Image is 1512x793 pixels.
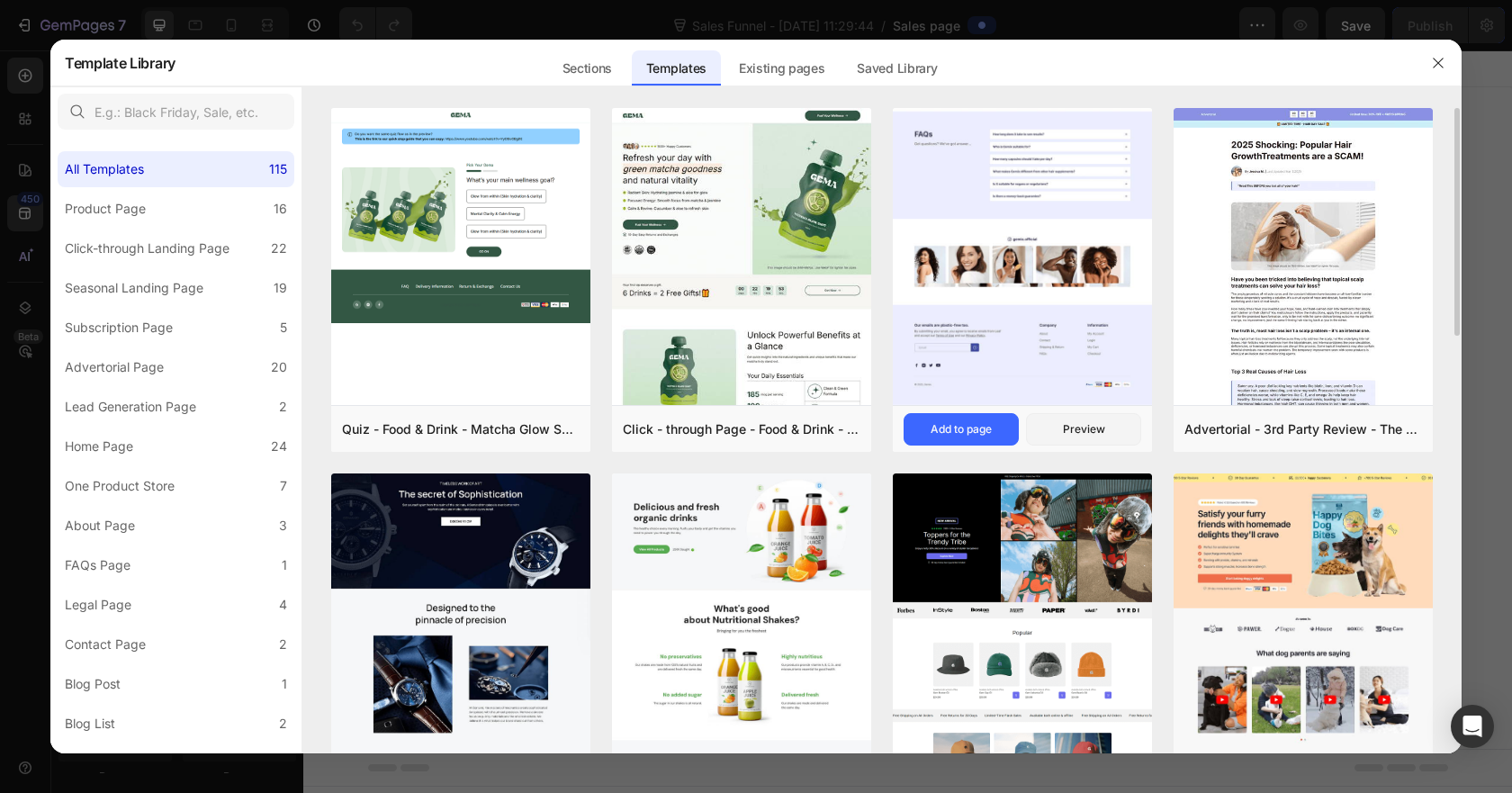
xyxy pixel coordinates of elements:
[65,396,196,418] div: Lead Generation Page
[632,50,721,86] div: Templates
[65,475,175,497] div: One Product Store
[280,317,287,338] div: 5
[65,634,146,655] div: Contact Page
[274,198,287,220] div: 16
[636,412,788,448] button: Explore templates
[282,673,287,695] div: 1
[65,40,175,86] h2: Template Library
[279,594,287,616] div: 4
[279,634,287,655] div: 2
[65,317,173,338] div: Subscription Page
[65,277,203,299] div: Seasonal Landing Page
[279,396,287,418] div: 2
[65,713,115,734] div: Blog List
[420,412,625,448] button: Use existing page designs
[271,238,287,259] div: 22
[65,436,133,457] div: Home Page
[65,554,130,576] div: FAQs Page
[280,475,287,497] div: 7
[279,713,287,734] div: 2
[271,356,287,378] div: 20
[58,94,294,130] input: E.g.: Black Friday, Sale, etc.
[1184,419,1422,440] div: Advertorial - 3rd Party Review - The Before Image - Hair Supplement
[65,158,144,180] div: All Templates
[271,436,287,457] div: 24
[65,515,135,536] div: About Page
[483,513,725,527] div: Start with Generating from URL or image
[842,50,951,86] div: Saved Library
[342,419,580,440] div: Quiz - Food & Drink - Matcha Glow Shot
[724,50,840,86] div: Existing pages
[282,554,287,576] div: 1
[1026,413,1141,446] button: Preview
[931,421,992,437] div: Add to page
[623,419,860,440] div: Click - through Page - Food & Drink - Matcha Glow Shot
[65,673,121,695] div: Blog Post
[65,198,146,220] div: Product Page
[904,413,1019,446] button: Add to page
[65,752,157,774] div: Collection Page
[468,376,741,398] div: Start building with Sections/Elements or
[1063,421,1105,437] div: Preview
[1451,705,1494,748] div: Open Intercom Messenger
[65,594,131,616] div: Legal Page
[279,752,287,774] div: 3
[548,50,626,86] div: Sections
[269,158,287,180] div: 115
[65,238,229,259] div: Click-through Landing Page
[274,277,287,299] div: 19
[279,515,287,536] div: 3
[331,108,590,323] img: quiz-1.png
[65,356,164,378] div: Advertorial Page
